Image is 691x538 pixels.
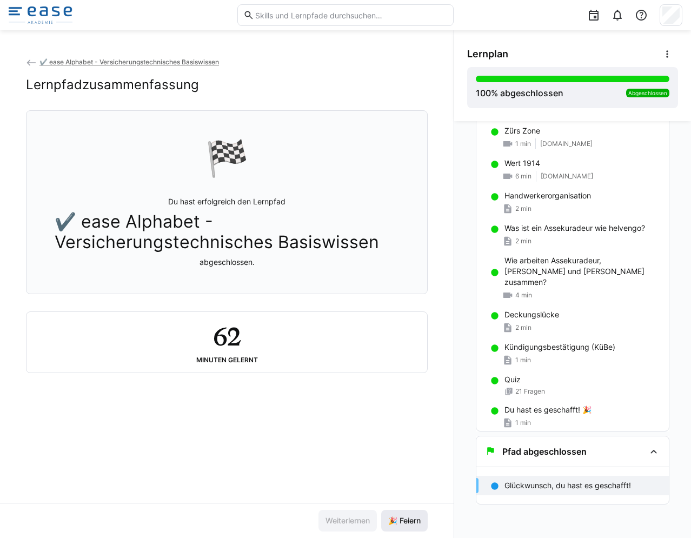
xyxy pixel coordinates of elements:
[515,237,531,245] span: 2 min
[515,323,531,332] span: 2 min
[55,196,399,268] p: Du hast erfolgreich den Lernpfad abgeschlossen.
[504,190,591,201] p: Handwerkerorganisation
[205,137,249,179] div: 🏁
[55,211,399,253] span: ✔️ ease Alphabet - Versicherungstechnisches Basiswissen
[515,140,531,148] span: 1 min
[515,419,531,427] span: 1 min
[541,172,593,181] span: [DOMAIN_NAME]
[504,374,521,385] p: Quiz
[504,158,540,169] p: Wert 1914
[39,58,219,66] span: ✔️ ease Alphabet - Versicherungstechnisches Basiswissen
[467,48,508,60] span: Lernplan
[254,10,448,20] input: Skills und Lernpfade durchsuchen…
[26,58,219,66] a: ✔️ ease Alphabet - Versicherungstechnisches Basiswissen
[515,356,531,364] span: 1 min
[504,309,559,320] p: Deckungslücke
[504,255,660,288] p: Wie arbeiten Assekuradeur, [PERSON_NAME] und [PERSON_NAME] zusammen?
[540,140,593,148] span: [DOMAIN_NAME]
[515,172,531,181] span: 6 min
[515,387,545,396] span: 21 Fragen
[504,223,645,234] p: Was ist ein Assekuradeur wie helvengo?
[515,291,532,300] span: 4 min
[504,342,615,353] p: Kündigungsbestätigung (KüBe)
[504,125,540,136] p: Zürs Zone
[515,204,531,213] span: 2 min
[387,515,422,526] span: 🎉 Feiern
[502,446,587,457] h3: Pfad abgeschlossen
[476,87,563,99] div: % abgeschlossen
[476,88,491,98] span: 100
[504,480,631,491] p: Glückwunsch, du hast es geschafft!
[196,356,258,364] div: Minuten gelernt
[504,404,592,415] p: Du hast es geschafft! 🎉
[628,90,667,96] span: Abgeschlossen
[26,77,199,93] h2: Lernpfadzusammenfassung
[381,510,428,532] button: 🎉 Feiern
[324,515,371,526] span: Weiterlernen
[318,510,377,532] button: Weiterlernen
[213,321,241,352] h2: 62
